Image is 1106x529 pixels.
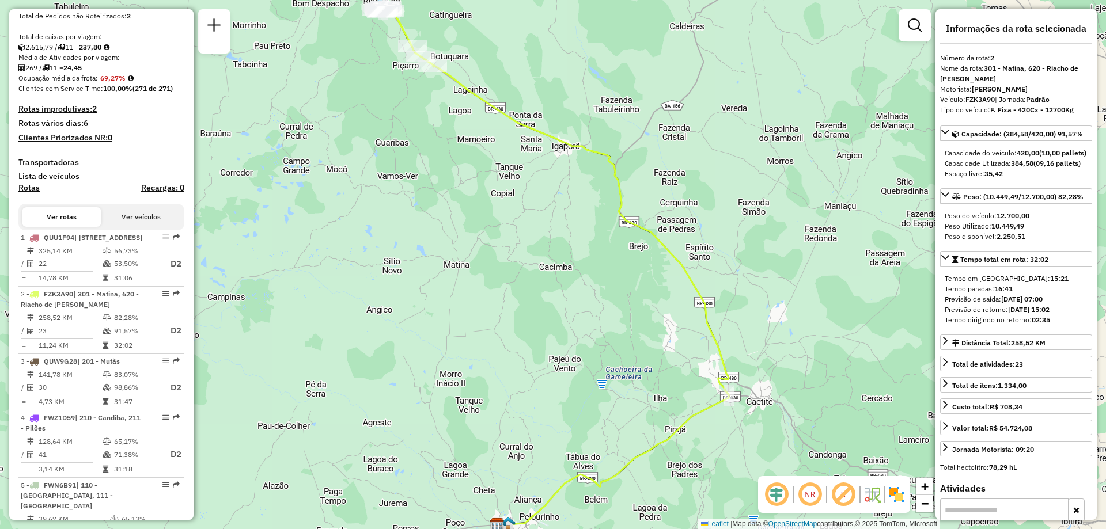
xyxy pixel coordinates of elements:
[940,356,1092,371] a: Total de atividades:23
[21,447,26,462] td: /
[104,44,109,51] i: Meta Caixas/viagem: 216,67 Diferença: 21,13
[887,485,906,504] img: Exibir/Ocultar setores
[945,231,1088,242] div: Peso disponível:
[27,384,34,391] i: Total de Atividades
[990,54,994,62] strong: 2
[940,441,1092,456] a: Jornada Motorista: 09:20
[21,257,26,271] td: /
[103,328,111,334] i: % de utilização da cubagem
[903,14,926,37] a: Exibir filtros
[18,119,184,128] h4: Rotas vários dias:
[960,255,1048,264] span: Tempo total em rota: 32:02
[945,305,1088,315] div: Previsão de retorno:
[27,438,34,445] i: Distância Total
[27,248,34,254] i: Distância Total
[38,312,102,324] td: 258,52 KM
[103,275,108,281] i: Tempo total em rota
[1032,315,1050,324] strong: 02:35
[952,444,1034,455] div: Jornada Motorista: 09:20
[945,158,1088,169] div: Capacidade Utilizada:
[995,95,1050,104] span: | Jornada:
[103,248,111,254] i: % de utilização do peso
[161,381,181,394] p: D2
[128,75,134,82] em: Média calculada utilizando a maior ocupação (%Peso ou %Cubagem) de cada rota da sessão. Rotas cro...
[1008,305,1050,314] strong: [DATE] 15:02
[940,143,1092,184] div: Capacidade: (384,58/420,00) 91,57%
[1039,149,1086,157] strong: (10,00 pallets)
[940,64,1078,83] strong: 301 - Matina, 620 - Riacho de [PERSON_NAME]
[113,463,160,475] td: 31:18
[103,314,111,321] i: % de utilização do peso
[38,257,102,271] td: 22
[916,478,933,495] a: Zoom in
[173,234,180,241] em: Rota exportada
[940,269,1092,330] div: Tempo total em rota: 32:02
[1011,159,1033,168] strong: 384,58
[21,413,141,432] span: | 210 - Candiba, 211 - Pilões
[27,516,34,523] i: Distância Total
[38,324,102,338] td: 23
[38,245,102,257] td: 325,14 KM
[162,357,169,364] em: Opções
[162,290,169,297] em: Opções
[698,519,940,529] div: Map data © contributors,© 2025 TomTom, Microsoft
[103,84,132,93] strong: 100,00%
[952,402,1022,412] div: Custo total:
[1011,338,1046,347] span: 258,52 KM
[42,64,50,71] i: Total de rotas
[100,74,126,82] strong: 69,27%
[103,342,108,349] i: Tempo total em rota
[38,436,102,447] td: 128,64 KM
[44,413,75,422] span: FWZ1D59
[113,272,160,284] td: 31:06
[18,84,103,93] span: Clientes com Service Time:
[103,398,108,405] i: Tempo total em rota
[21,290,139,309] span: 2 -
[18,183,40,193] h4: Rotas
[18,52,184,63] div: Média de Atividades por viagem:
[916,495,933,512] a: Zoom out
[940,125,1092,141] a: Capacidade: (384,58/420,00) 91,57%
[21,463,26,475] td: =
[74,233,142,242] span: | [STREET_ADDRESS]
[113,447,160,462] td: 71,38%
[989,463,1017,471] strong: 78,29 hL
[44,357,77,366] span: QUW9G28
[162,481,169,488] em: Opções
[18,74,98,82] span: Ocupação média da frota:
[940,63,1092,84] div: Nome da rota:
[945,294,1088,305] div: Previsão de saída:
[27,260,34,267] i: Total de Atividades
[18,64,25,71] i: Total de Atividades
[113,312,160,324] td: 82,28%
[796,481,824,508] span: Ocultar NR
[21,272,26,284] td: =
[990,402,1022,411] strong: R$ 708,34
[940,334,1092,350] a: Distância Total:258,52 KM
[952,380,1027,391] div: Total de itens:
[103,466,108,473] i: Tempo total em rota
[113,324,160,338] td: 91,57%
[103,384,111,391] i: % de utilização da cubagem
[961,130,1083,138] span: Capacidade: (384,58/420,00) 91,57%
[44,233,74,242] span: QUU1F94
[940,420,1092,435] a: Valor total:R$ 54.724,08
[161,448,181,461] p: D2
[38,369,102,380] td: 141,78 KM
[18,32,184,42] div: Total de caixas por viagem:
[44,481,76,489] span: FWN6B91
[21,481,113,510] span: | 110 - [GEOGRAPHIC_DATA], 111 - [GEOGRAPHIC_DATA]
[58,44,65,51] i: Total de rotas
[940,398,1092,414] a: Custo total:R$ 708,34
[940,377,1092,393] a: Total de itens:1.334,00
[38,380,102,395] td: 30
[203,14,226,40] a: Nova sessão e pesquisa
[162,234,169,241] em: Opções
[940,206,1092,246] div: Peso: (10.449,49/12.700,00) 82,28%
[921,496,929,511] span: −
[79,43,101,51] strong: 237,80
[103,438,111,445] i: % de utilização do peso
[38,513,109,525] td: 39,67 KM
[21,481,113,510] span: 5 -
[27,371,34,378] i: Distância Total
